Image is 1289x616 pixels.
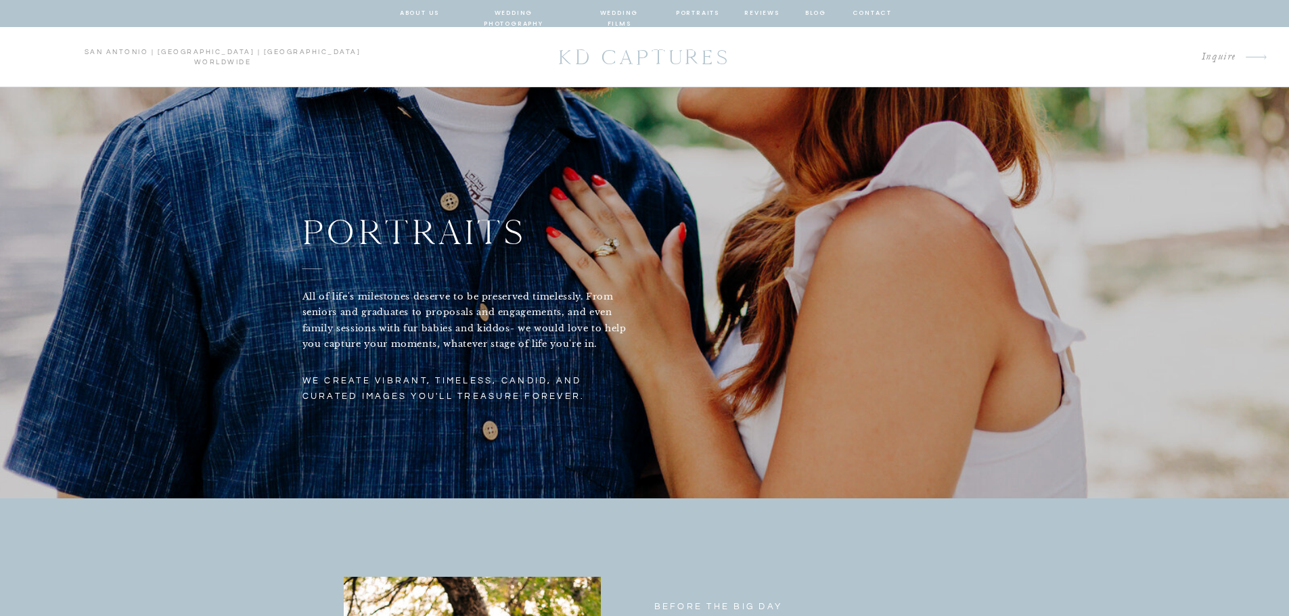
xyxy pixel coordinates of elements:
[587,7,652,20] a: wedding films
[302,373,603,411] p: We create vibrant, timeless, candid, and curated images you'll treasure forever.
[853,7,890,20] a: contact
[676,7,720,20] a: portraits
[804,7,828,20] a: blog
[400,7,440,20] a: about us
[953,48,1237,66] a: Inquire
[19,47,426,68] p: san antonio | [GEOGRAPHIC_DATA] | [GEOGRAPHIC_DATA] worldwide
[551,39,738,76] a: KD CAPTURES
[744,7,780,20] a: reviews
[302,205,666,258] h1: portraits
[302,289,639,366] p: All of life's milestones deserve to be preserved timelessly. From seniors and graduates to propos...
[464,7,564,20] a: wedding photography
